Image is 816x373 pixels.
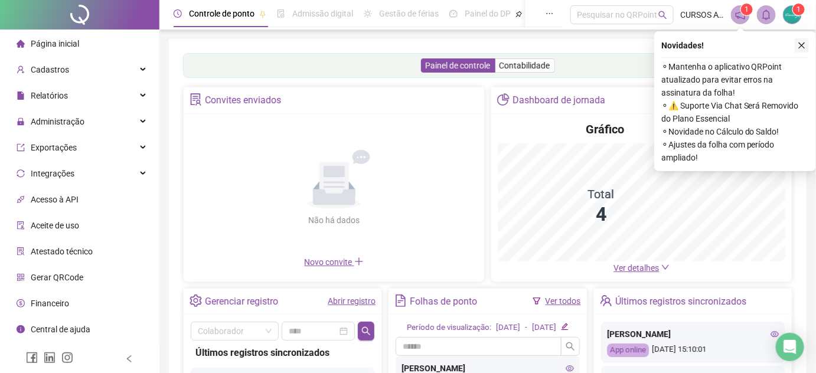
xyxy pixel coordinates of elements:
span: down [661,263,670,271]
div: - [525,322,527,334]
span: Exportações [31,143,77,152]
span: Gestão de férias [379,9,439,18]
span: 1 [745,5,749,14]
a: Abrir registro [328,296,376,306]
span: Novo convite [305,257,364,267]
span: 1 [797,5,801,14]
span: pie-chart [497,93,510,106]
span: solution [190,93,202,106]
span: api [17,195,25,204]
span: Painel do DP [465,9,511,18]
span: ellipsis [546,9,554,18]
a: Ver detalhes down [614,263,670,273]
div: [DATE] 15:10:01 [607,343,779,357]
span: plus [354,257,364,266]
div: Folhas de ponto [410,292,478,312]
span: solution [17,247,25,256]
span: sun [364,9,372,18]
span: search [361,326,371,336]
span: pushpin [515,11,523,18]
div: Período de visualização: [407,322,491,334]
sup: Atualize o seu contato no menu Meus Dados [793,4,805,15]
span: audit [17,221,25,230]
span: CURSOS AVANÇAR [681,8,724,21]
span: export [17,143,25,152]
span: Relatórios [31,91,68,100]
div: [PERSON_NAME] [607,328,779,341]
div: Últimos registros sincronizados [615,292,746,312]
span: setting [190,295,202,307]
span: ⚬ Ajustes da folha com período ampliado! [661,138,809,164]
div: Não há dados [280,214,389,227]
span: ⚬ Mantenha o aplicativo QRPoint atualizado para evitar erros na assinatura da folha! [661,60,809,99]
span: Atestado técnico [31,247,93,256]
span: search [566,342,575,351]
span: team [600,295,612,307]
span: Acesso à API [31,195,79,204]
span: user-add [17,66,25,74]
span: filter [533,297,541,305]
span: facebook [26,352,38,364]
span: left [125,355,133,363]
span: dashboard [449,9,458,18]
div: Gerenciar registro [205,292,278,312]
span: eye [566,364,574,372]
span: sync [17,169,25,178]
div: App online [607,343,649,357]
img: 23138 [784,6,801,24]
span: instagram [61,352,73,364]
span: close [798,41,806,50]
span: Aceite de uso [31,221,79,230]
span: file [17,91,25,100]
a: Ver todos [546,296,581,306]
div: [DATE] [496,322,520,334]
span: edit [561,323,569,331]
span: Contabilidade [500,61,550,70]
span: eye [771,330,779,338]
span: search [658,11,667,19]
span: Integrações [31,169,74,178]
span: Administração [31,117,84,126]
span: Central de ajuda [31,325,90,334]
span: Financeiro [31,299,69,308]
span: clock-circle [174,9,182,18]
span: ⚬ Novidade no Cálculo do Saldo! [661,125,809,138]
span: pushpin [259,11,266,18]
span: Novidades ! [661,39,704,52]
span: ⚬ ⚠️ Suporte Via Chat Será Removido do Plano Essencial [661,99,809,125]
span: lock [17,117,25,126]
span: notification [735,9,746,20]
span: Gerar QRCode [31,273,83,282]
h4: Gráfico [586,121,624,138]
span: dollar [17,299,25,307]
span: Cadastros [31,65,69,74]
span: Página inicial [31,39,79,48]
span: home [17,40,25,48]
span: info-circle [17,325,25,333]
span: linkedin [44,352,56,364]
span: Admissão digital [292,9,353,18]
div: Convites enviados [205,90,281,110]
span: Ver detalhes [614,263,660,273]
span: bell [761,9,772,20]
div: Open Intercom Messenger [776,333,804,361]
span: Painel de controle [426,61,491,70]
div: Dashboard de jornada [513,90,605,110]
div: Últimos registros sincronizados [195,345,370,360]
span: qrcode [17,273,25,282]
sup: 1 [741,4,753,15]
div: [DATE] [532,322,556,334]
span: file-done [277,9,285,18]
span: Controle de ponto [189,9,254,18]
span: file-text [394,295,407,307]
